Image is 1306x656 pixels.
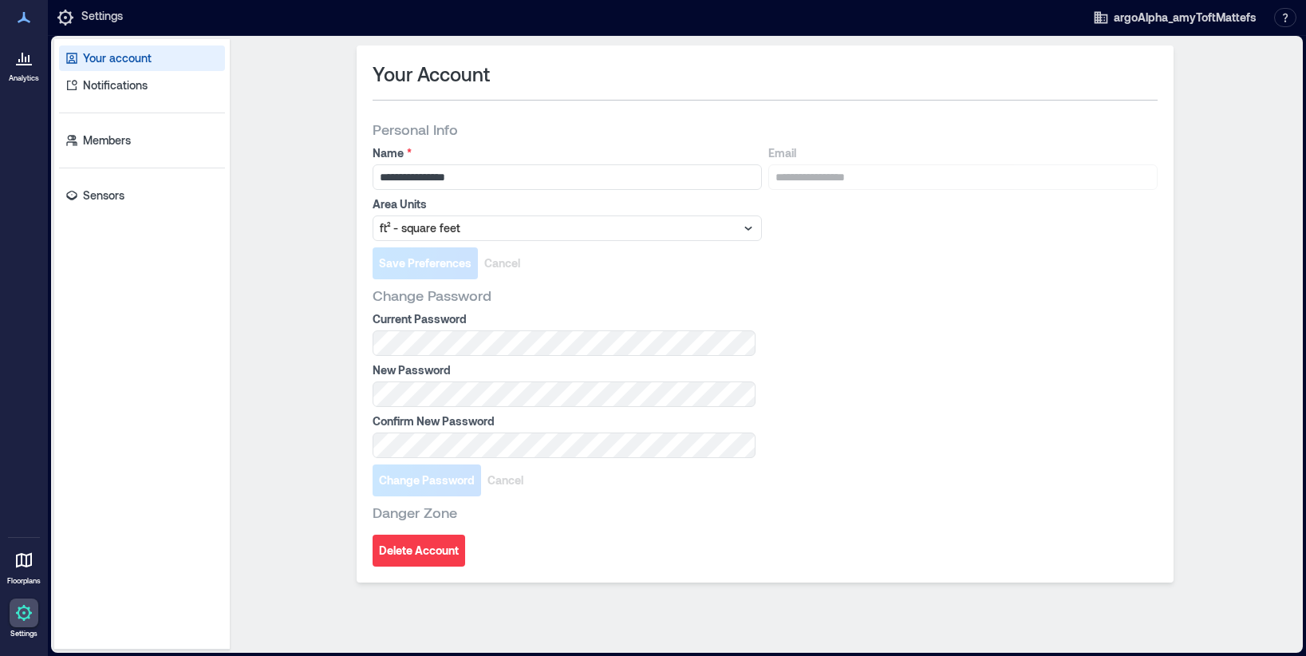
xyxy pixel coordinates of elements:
[83,77,148,93] p: Notifications
[487,472,523,488] span: Cancel
[59,45,225,71] a: Your account
[5,594,43,643] a: Settings
[9,73,39,83] p: Analytics
[59,73,225,98] a: Notifications
[768,145,1154,161] label: Email
[373,247,478,279] button: Save Preferences
[81,8,123,27] p: Settings
[4,38,44,88] a: Analytics
[83,50,152,66] p: Your account
[373,196,759,212] label: Area Units
[373,503,457,522] span: Danger Zone
[379,255,472,271] span: Save Preferences
[83,132,131,148] p: Members
[373,311,752,327] label: Current Password
[59,128,225,153] a: Members
[478,247,527,279] button: Cancel
[373,120,458,139] span: Personal Info
[379,472,475,488] span: Change Password
[7,576,41,586] p: Floorplans
[373,61,490,87] span: Your Account
[373,535,465,567] button: Delete Account
[83,188,124,204] p: Sensors
[373,464,481,496] button: Change Password
[59,183,225,208] a: Sensors
[1088,5,1261,30] button: argoAlpha_amyToftMattefs
[373,413,752,429] label: Confirm New Password
[373,362,752,378] label: New Password
[379,543,459,559] span: Delete Account
[2,541,45,591] a: Floorplans
[481,464,530,496] button: Cancel
[1114,10,1257,26] span: argoAlpha_amyToftMattefs
[373,145,759,161] label: Name
[484,255,520,271] span: Cancel
[373,286,491,305] span: Change Password
[10,629,37,638] p: Settings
